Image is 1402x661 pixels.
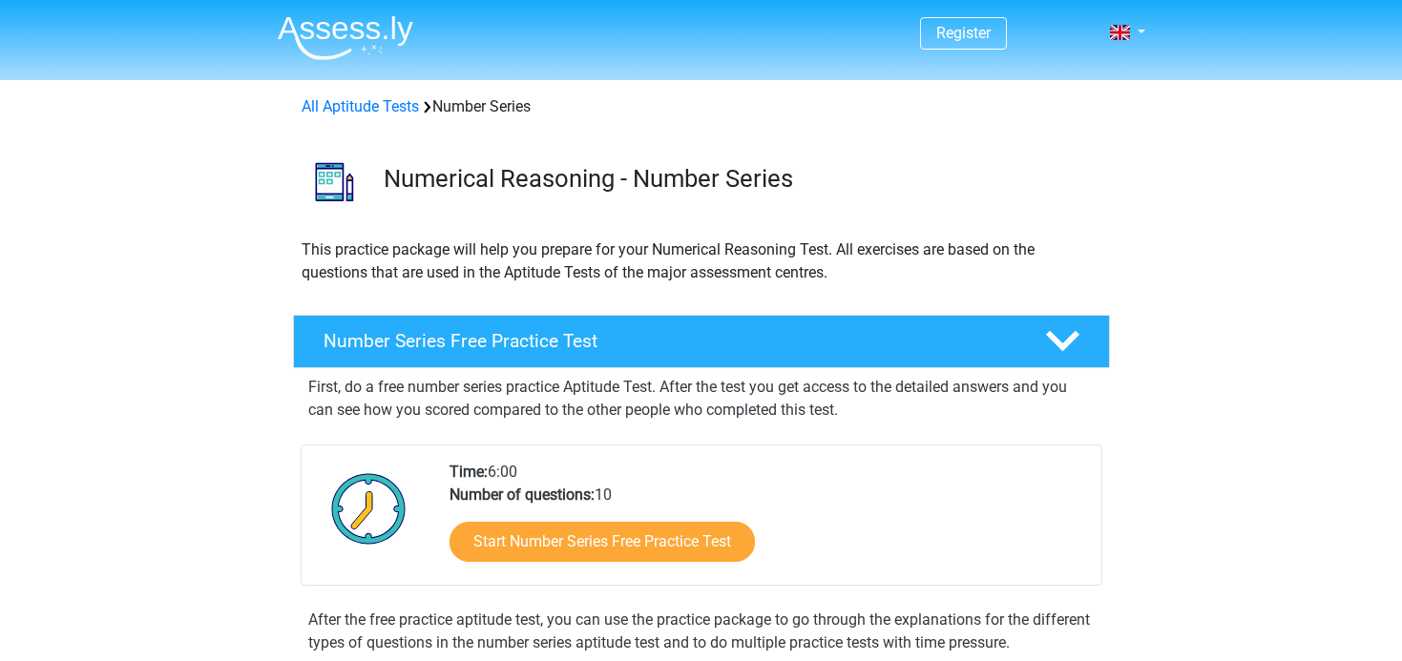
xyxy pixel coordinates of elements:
[302,238,1101,284] p: This practice package will help you prepare for your Numerical Reasoning Test. All exercises are ...
[294,141,375,222] img: number series
[450,485,595,504] b: Number of questions:
[294,95,1109,118] div: Number Series
[936,24,991,42] a: Register
[285,315,1118,368] a: Number Series Free Practice Test
[450,463,488,481] b: Time:
[301,609,1102,654] div: After the free practice aptitude test, you can use the practice package to go through the explana...
[450,522,755,562] a: Start Number Series Free Practice Test
[324,330,1015,352] h4: Number Series Free Practice Test
[321,461,417,556] img: Clock
[302,97,419,115] a: All Aptitude Tests
[435,461,1100,585] div: 6:00 10
[384,164,1095,194] h3: Numerical Reasoning - Number Series
[308,376,1095,422] p: First, do a free number series practice Aptitude Test. After the test you get access to the detai...
[278,15,413,60] img: Assessly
